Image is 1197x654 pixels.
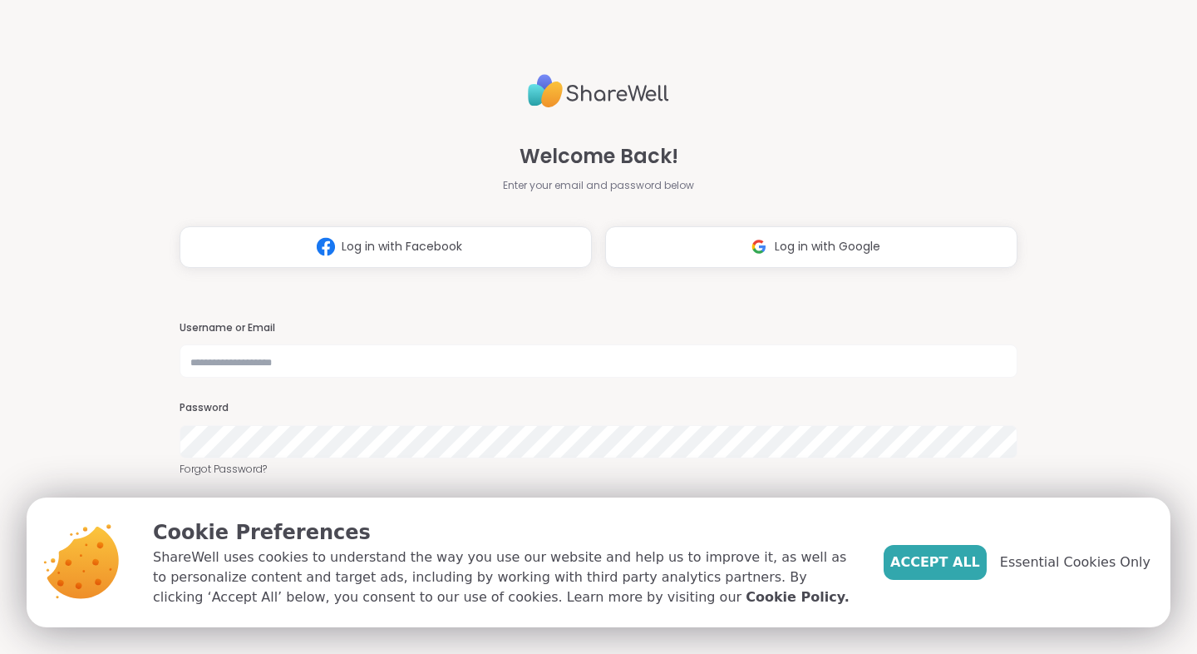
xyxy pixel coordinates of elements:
p: ShareWell uses cookies to understand the way you use our website and help us to improve it, as we... [153,547,857,607]
span: Enter your email and password below [503,178,694,193]
span: Accept All [890,552,980,572]
span: Log in with Facebook [342,238,462,255]
button: Log in with Google [605,226,1017,268]
p: Cookie Preferences [153,518,857,547]
span: Essential Cookies Only [1000,552,1150,572]
button: Log in with Facebook [180,226,592,268]
img: ShareWell Logo [528,67,669,115]
span: Log in with Google [775,238,880,255]
span: Welcome Back! [520,141,678,171]
a: Forgot Password? [180,462,1017,477]
h3: Username or Email [180,321,1017,335]
h3: Password [180,401,1017,415]
a: Cookie Policy. [746,587,849,607]
img: ShareWell Logomark [310,231,342,262]
button: Accept All [884,545,987,580]
img: ShareWell Logomark [743,231,775,262]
